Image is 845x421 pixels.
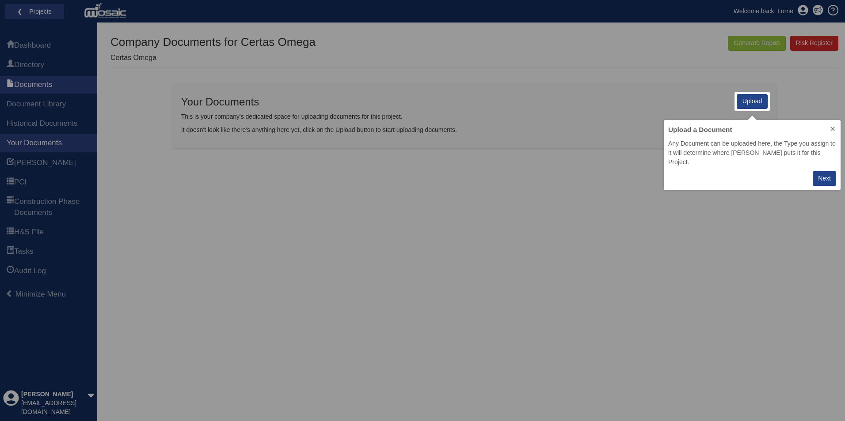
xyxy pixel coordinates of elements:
span: Construction Phase Documents [14,196,91,218]
span: PCI [14,177,27,188]
span: Dashboard [14,40,51,51]
span: Directory [14,60,44,70]
span: HARI [14,158,76,168]
a: Risk Register [790,36,838,51]
span: Historical Documents [7,118,78,129]
iframe: Chat [807,381,838,414]
span: HARI [7,158,14,169]
span: Document Library [7,99,66,109]
span: Minimize Menu [15,290,66,298]
p: It doesn't look like there's anything here yet, click on the Upload button to start uploading doc... [181,126,768,135]
p: This is your company's dedicated space for uploading documents for this project. [181,113,768,121]
span: Audit Log [7,266,14,277]
span: Tasks [7,247,14,257]
p: Certas Omega [110,53,316,63]
span: Directory [7,60,14,71]
span: Audit Log [14,266,46,276]
span: Dashboard [7,41,14,51]
a: Upload [737,94,768,109]
div: [EMAIL_ADDRESS][DOMAIN_NAME] [21,399,88,417]
div: Profile [3,390,19,417]
h1: Company Documents for Certas Omega [110,36,316,49]
span: Documents [14,79,52,90]
button: Generate Report [728,36,785,51]
span: Tasks [14,246,33,257]
span: Minimize Menu [6,290,13,297]
span: Documents [7,80,14,90]
h3: Your Documents [181,96,768,108]
span: Your Documents [7,138,62,148]
span: PCI [7,177,14,188]
a: Welcome back, Lorne [727,4,800,18]
a: ❮ Projects [11,6,58,17]
span: H&S File [14,227,44,237]
img: logo_white.png [84,2,129,20]
span: Construction Phase Documents [7,197,14,218]
div: [PERSON_NAME] [21,390,88,399]
span: H&S File [7,227,14,238]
